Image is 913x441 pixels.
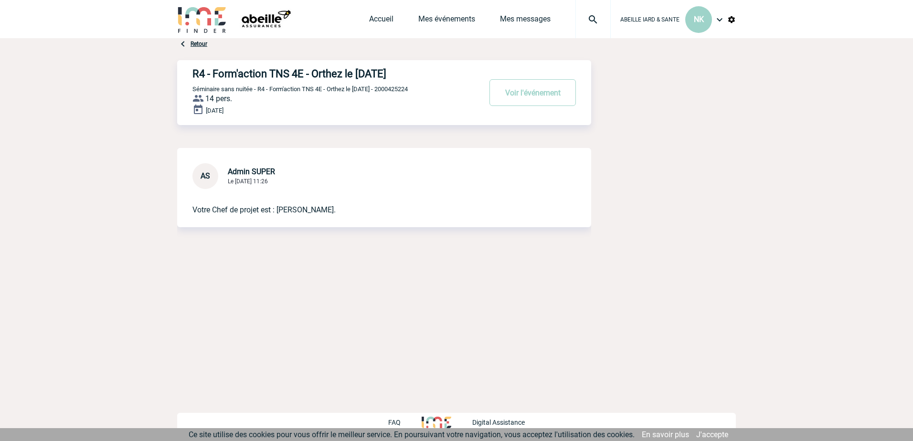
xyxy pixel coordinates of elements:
h4: R4 - Form'action TNS 4E - Orthez le [DATE] [192,68,453,80]
span: AS [201,171,210,180]
a: En savoir plus [642,430,689,439]
a: FAQ [388,417,422,426]
a: J'accepte [696,430,728,439]
img: IME-Finder [177,6,227,33]
a: Mes événements [418,14,475,28]
button: Voir l'événement [489,79,576,106]
span: Le [DATE] 11:26 [228,178,268,185]
a: Accueil [369,14,393,28]
span: 14 pers. [205,94,232,103]
span: ABEILLE IARD & SANTE [620,16,679,23]
span: Admin SUPER [228,167,275,176]
span: Ce site utilise des cookies pour vous offrir le meilleur service. En poursuivant votre navigation... [189,430,635,439]
a: Retour [191,41,207,47]
a: Mes messages [500,14,551,28]
p: Votre Chef de projet est : [PERSON_NAME]. [192,189,549,216]
p: FAQ [388,419,401,426]
span: [DATE] [206,107,223,114]
span: NK [694,15,704,24]
p: Digital Assistance [472,419,525,426]
img: http://www.idealmeetingsevents.fr/ [422,417,451,428]
span: Séminaire sans nuitée - R4 - Form'action TNS 4E - Orthez le [DATE] - 2000425224 [192,85,408,93]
